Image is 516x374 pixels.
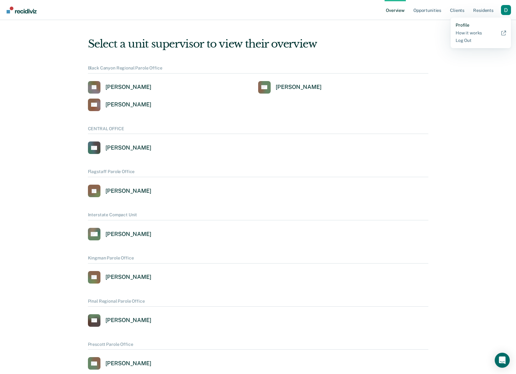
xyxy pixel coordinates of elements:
div: [PERSON_NAME] [105,187,151,195]
a: [PERSON_NAME] [88,99,151,111]
div: [PERSON_NAME] [105,101,151,108]
div: Flagstaff Parole Office [88,169,428,177]
div: [PERSON_NAME] [105,317,151,324]
div: [PERSON_NAME] [105,360,151,367]
a: [PERSON_NAME] [88,81,151,94]
a: [PERSON_NAME] [88,141,151,154]
div: Kingman Parole Office [88,255,428,264]
div: [PERSON_NAME] [105,231,151,238]
a: [PERSON_NAME] [88,314,151,327]
a: [PERSON_NAME] [88,357,151,370]
button: Profile dropdown button [501,5,511,15]
div: Black Canyon Regional Parole Office [88,65,428,74]
div: Open Intercom Messenger [495,353,510,368]
a: [PERSON_NAME] [88,185,151,197]
div: CENTRAL OFFICE [88,126,428,134]
div: [PERSON_NAME] [105,274,151,281]
a: [PERSON_NAME] [88,228,151,240]
a: [PERSON_NAME] [258,81,322,94]
div: Pinal Regional Parole Office [88,299,428,307]
div: Prescott Parole Office [88,342,428,350]
a: How it works [456,30,506,36]
div: [PERSON_NAME] [105,144,151,151]
a: [PERSON_NAME] [88,271,151,284]
div: Select a unit supervisor to view their overview [88,38,428,50]
a: Log Out [456,38,506,43]
div: Interstate Compact Unit [88,212,428,220]
img: Recidiviz [7,7,37,13]
div: [PERSON_NAME] [105,84,151,91]
div: [PERSON_NAME] [276,84,322,91]
a: Profile [456,23,506,28]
